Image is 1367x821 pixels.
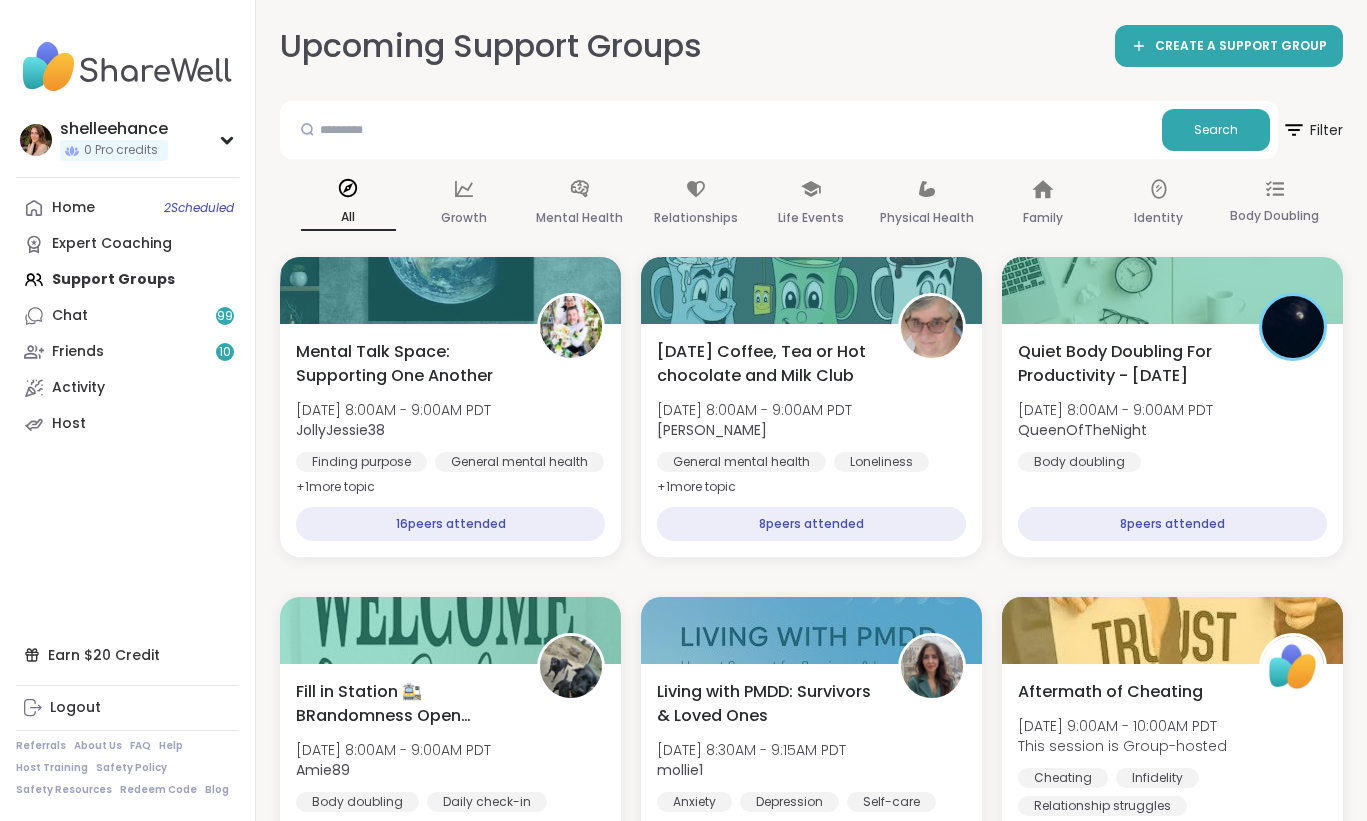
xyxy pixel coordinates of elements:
button: Search [1162,109,1270,151]
a: Referrals [16,739,66,753]
a: Redeem Code [120,783,197,797]
div: shelleehance [60,118,168,140]
div: General mental health [657,452,826,472]
b: JollyJessie38 [296,420,385,440]
span: [DATE] 8:00AM - 9:00AM PDT [657,400,852,420]
span: [DATE] Coffee, Tea or Hot chocolate and Milk Club [657,340,876,388]
img: Susan [901,296,963,358]
span: Mental Talk Space: Supporting One Another [296,340,515,388]
span: 10 [219,344,231,361]
b: [PERSON_NAME] [657,420,767,440]
a: Activity [16,370,239,406]
p: Life Events [778,206,844,230]
div: Anxiety [657,792,732,812]
span: Living with PMDD: Survivors & Loved Ones [657,680,876,728]
span: Fill in Station 🚉 BRandomness Open Forum [296,680,515,728]
div: 16 peers attended [296,507,605,541]
div: Infidelity [1116,768,1199,788]
a: Expert Coaching [16,226,239,262]
a: Help [159,739,183,753]
img: QueenOfTheNight [1262,296,1324,358]
a: Chat99 [16,298,239,334]
div: Depression [740,792,839,812]
div: General mental health [435,452,604,472]
span: 2 Scheduled [164,200,234,216]
span: Filter [1282,106,1343,154]
div: Body doubling [296,792,419,812]
img: ShareWell Nav Logo [16,32,239,102]
div: Home [52,198,95,218]
p: Mental Health [536,206,623,230]
h2: Upcoming Support Groups [280,24,702,69]
img: Amie89 [540,636,602,698]
a: Host Training [16,761,88,775]
span: [DATE] 9:00AM - 10:00AM PDT [1018,716,1227,736]
a: Host [16,406,239,442]
button: Filter [1282,101,1343,159]
p: Body Doubling [1230,204,1319,228]
div: Friends [52,342,104,362]
div: Loneliness [834,452,929,472]
a: Blog [205,783,229,797]
img: JollyJessie38 [540,296,602,358]
div: Activity [52,378,105,398]
span: Search [1194,121,1238,139]
span: 0 Pro credits [84,142,158,159]
a: Safety Policy [96,761,167,775]
img: shelleehance [20,124,52,156]
p: Identity [1134,206,1183,230]
div: Self-care [847,792,936,812]
div: 8 peers attended [1018,507,1327,541]
a: Logout [16,690,239,726]
div: Body doubling [1018,452,1141,472]
span: [DATE] 8:00AM - 9:00AM PDT [296,740,491,760]
div: Chat [52,306,88,326]
a: Friends10 [16,334,239,370]
p: All [301,205,396,231]
div: Daily check-in [427,792,547,812]
span: [DATE] 8:30AM - 9:15AM PDT [657,740,846,760]
div: Finding purpose [296,452,427,472]
div: Host [52,414,86,434]
p: Relationships [654,206,738,230]
span: 99 [217,308,233,325]
div: Earn $20 Credit [16,637,239,673]
a: Safety Resources [16,783,112,797]
div: 8 peers attended [657,507,966,541]
a: CREATE A SUPPORT GROUP [1115,25,1343,67]
div: Logout [50,698,101,718]
span: Quiet Body Doubling For Productivity - [DATE] [1018,340,1237,388]
div: Relationship struggles [1018,796,1187,816]
a: Home2Scheduled [16,190,239,226]
b: mollie1 [657,760,703,780]
a: About Us [74,739,122,753]
a: FAQ [130,739,151,753]
img: ShareWell [1262,636,1324,698]
img: mollie1 [901,636,963,698]
span: CREATE A SUPPORT GROUP [1155,38,1327,55]
span: This session is Group-hosted [1018,736,1227,756]
p: Growth [441,206,487,230]
span: Aftermath of Cheating [1018,680,1203,704]
div: Expert Coaching [52,234,172,254]
p: Family [1023,206,1063,230]
b: Amie89 [296,760,350,780]
span: [DATE] 8:00AM - 9:00AM PDT [296,400,491,420]
b: QueenOfTheNight [1018,420,1147,440]
span: [DATE] 8:00AM - 9:00AM PDT [1018,400,1213,420]
div: Cheating [1018,768,1108,788]
p: Physical Health [880,206,974,230]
